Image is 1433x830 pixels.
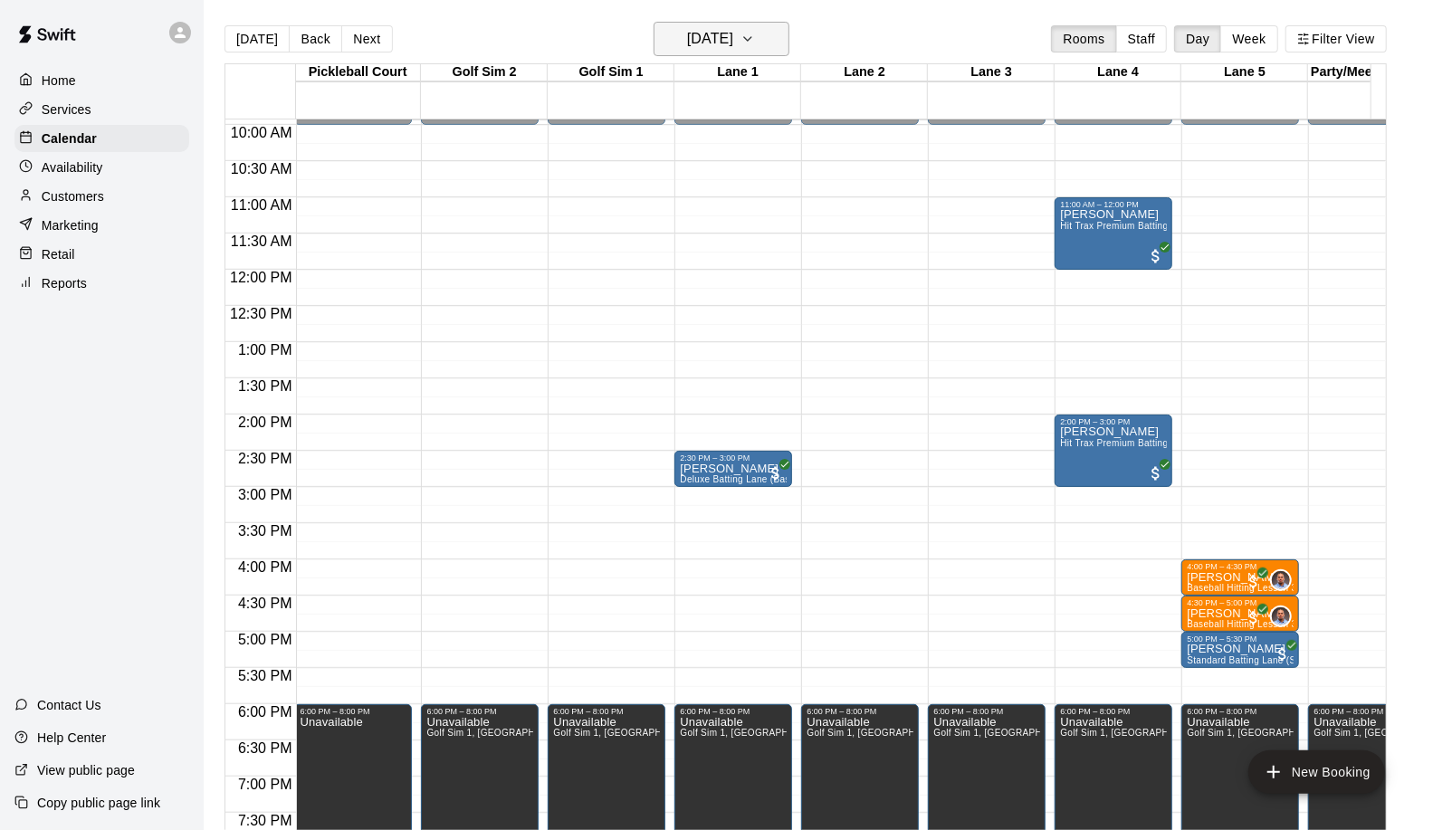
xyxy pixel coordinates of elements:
div: 4:00 PM – 4:30 PM: Baseball Hitting Lesson 30 Min [1181,559,1299,596]
div: Birgilito Santana [1270,569,1292,591]
span: Golf Sim 1, [GEOGRAPHIC_DATA], Party/Meeting Room [553,728,797,738]
span: Birgilito Santana [1277,569,1292,591]
div: 6:00 PM – 8:00 PM [933,707,1040,716]
a: Retail [14,241,189,268]
span: 1:00 PM [234,342,297,358]
span: Hit Trax Premium Batting Lane (Baseball) (Sports Attack I-Hack Pitching Machine) [1060,221,1413,231]
span: 7:00 PM [234,777,297,792]
a: Reports [14,270,189,297]
p: View public page [37,761,135,779]
p: Reports [42,274,87,292]
p: Marketing [42,216,99,234]
span: Hit Trax Premium Batting Lane (Baseball) (Sports Attack I-Hack Pitching Machine) [1060,438,1413,448]
button: Staff [1116,25,1168,52]
span: Standard Batting Lane (Softball or Baseball) [1187,655,1377,665]
p: Home [42,72,76,90]
p: Contact Us [37,696,101,714]
div: 6:00 PM – 8:00 PM [1060,707,1167,716]
div: 6:00 PM – 8:00 PM [1187,707,1294,716]
div: 2:00 PM – 3:00 PM [1060,417,1167,426]
h6: [DATE] [687,26,733,52]
div: Birgilito Santana [1270,606,1292,627]
div: 6:00 PM – 8:00 PM [807,707,913,716]
button: Filter View [1285,25,1387,52]
span: Golf Sim 1, [GEOGRAPHIC_DATA], Party/Meeting Room [1187,728,1430,738]
div: Golf Sim 2 [421,64,548,81]
span: 1:30 PM [234,378,297,394]
span: Baseball Hitting Lesson 30 Min [1187,619,1320,629]
p: Help Center [37,729,106,747]
span: All customers have paid [1274,645,1292,663]
a: Customers [14,183,189,210]
span: Golf Sim 1, [GEOGRAPHIC_DATA], Party/Meeting Room [680,728,923,738]
button: Day [1174,25,1221,52]
p: Copy public page link [37,794,160,812]
button: add [1248,750,1385,794]
div: Lane 2 [801,64,928,81]
div: 11:00 AM – 12:00 PM [1060,200,1167,209]
p: Availability [42,158,103,176]
span: 12:30 PM [225,306,296,321]
span: 10:30 AM [226,161,297,176]
button: Next [341,25,392,52]
span: Deluxe Batting Lane (Baseball) [680,474,814,484]
span: 3:00 PM [234,487,297,502]
div: 2:00 PM – 3:00 PM: Landon Sawyer [1055,415,1172,487]
span: Golf Sim 1, [GEOGRAPHIC_DATA], Party/Meeting Room [933,728,1177,738]
span: 2:30 PM [234,451,297,466]
span: 5:00 PM [234,632,297,647]
span: 5:30 PM [234,668,297,683]
span: All customers have paid [767,464,785,482]
a: Services [14,96,189,123]
div: 2:30 PM – 3:00 PM: Deluxe Batting Lane (Baseball) [674,451,792,487]
div: Golf Sim 1 [548,64,674,81]
span: 7:30 PM [234,813,297,828]
div: Pickleball Court [294,64,421,81]
div: 4:30 PM – 5:00 PM: Baseball Hitting Lesson 30 Min [1181,596,1299,632]
button: Back [289,25,342,52]
p: Services [42,100,91,119]
div: Lane 5 [1181,64,1308,81]
span: 11:00 AM [226,197,297,213]
span: Baseball Hitting Lesson 30 Min [1187,583,1320,593]
span: All customers have paid [1245,609,1263,627]
button: Week [1220,25,1277,52]
a: Calendar [14,125,189,152]
span: 4:30 PM [234,596,297,611]
button: [DATE] [225,25,290,52]
span: All customers have paid [1245,573,1263,591]
div: 6:00 PM – 8:00 PM [553,707,660,716]
span: Golf Sim 1, [GEOGRAPHIC_DATA], Party/Meeting Room [807,728,1050,738]
span: 6:30 PM [234,740,297,756]
span: 11:30 AM [226,234,297,249]
span: Golf Sim 1, [GEOGRAPHIC_DATA], Party/Meeting Room [1060,728,1304,738]
div: 4:00 PM – 4:30 PM [1187,562,1294,571]
div: 6:00 PM – 8:00 PM [426,707,533,716]
span: Birgilito Santana [1277,606,1292,627]
div: Lane 3 [928,64,1055,81]
span: 2:00 PM [234,415,297,430]
div: 11:00 AM – 12:00 PM: Evan Lajoie [1055,197,1172,270]
div: 6:00 PM – 8:00 PM [680,707,787,716]
button: [DATE] [654,22,789,56]
button: Rooms [1051,25,1116,52]
div: 6:00 PM – 8:00 PM [300,707,406,716]
div: 6:00 PM – 8:00 PM [1314,707,1420,716]
span: All customers have paid [1147,464,1165,482]
p: Customers [42,187,104,205]
p: Calendar [42,129,97,148]
a: Marketing [14,212,189,239]
span: 3:30 PM [234,523,297,539]
div: 5:00 PM – 5:30 PM [1187,634,1294,644]
a: Home [14,67,189,94]
a: Availability [14,154,189,181]
div: Lane 1 [674,64,801,81]
span: 10:00 AM [226,125,297,140]
p: Retail [42,245,75,263]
